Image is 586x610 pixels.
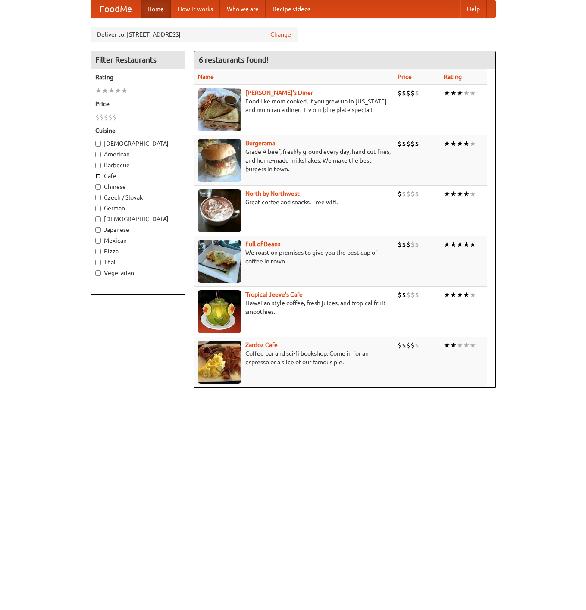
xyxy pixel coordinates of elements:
[406,139,411,148] li: $
[95,141,101,147] input: [DEMOGRAPHIC_DATA]
[398,73,412,80] a: Price
[398,189,402,199] li: $
[245,190,300,197] a: North by Northwest
[245,140,275,147] a: Burgerama
[457,88,463,98] li: ★
[470,240,476,249] li: ★
[95,247,181,256] label: Pizza
[411,290,415,300] li: $
[398,290,402,300] li: $
[95,193,181,202] label: Czech / Slovak
[245,89,313,96] a: [PERSON_NAME]'s Diner
[95,86,102,95] li: ★
[95,269,181,277] label: Vegetarian
[104,113,108,122] li: $
[402,290,406,300] li: $
[95,206,101,211] input: German
[220,0,266,18] a: Who we are
[100,113,104,122] li: $
[95,113,100,122] li: $
[245,291,303,298] b: Tropical Jeeve's Cafe
[115,86,121,95] li: ★
[95,150,181,159] label: American
[198,248,391,266] p: We roast on premises to give you the best cup of coffee in town.
[245,241,280,247] b: Full of Beans
[444,189,450,199] li: ★
[460,0,487,18] a: Help
[95,216,101,222] input: [DEMOGRAPHIC_DATA]
[95,249,101,254] input: Pizza
[444,341,450,350] li: ★
[457,139,463,148] li: ★
[266,0,317,18] a: Recipe videos
[398,341,402,350] li: $
[444,139,450,148] li: ★
[444,73,462,80] a: Rating
[198,88,241,131] img: sallys.jpg
[415,290,419,300] li: $
[95,152,101,157] input: American
[91,0,141,18] a: FoodMe
[95,238,101,244] input: Mexican
[198,73,214,80] a: Name
[463,139,470,148] li: ★
[415,189,419,199] li: $
[398,88,402,98] li: $
[411,341,415,350] li: $
[95,258,181,266] label: Thai
[121,86,128,95] li: ★
[415,341,419,350] li: $
[245,341,278,348] a: Zardoz Cafe
[198,341,241,384] img: zardoz.jpg
[450,139,457,148] li: ★
[415,240,419,249] li: $
[95,236,181,245] label: Mexican
[113,113,117,122] li: $
[198,349,391,366] p: Coffee bar and sci-fi bookshop. Come in for an espresso or a slice of our famous pie.
[406,341,411,350] li: $
[463,189,470,199] li: ★
[406,240,411,249] li: $
[198,97,391,114] p: Food like mom cooked, if you grew up in [US_STATE] and mom ran a diner. Try our blue plate special!
[95,139,181,148] label: [DEMOGRAPHIC_DATA]
[141,0,171,18] a: Home
[95,163,101,168] input: Barbecue
[198,189,241,232] img: north.jpg
[402,240,406,249] li: $
[450,290,457,300] li: ★
[411,240,415,249] li: $
[199,56,269,64] ng-pluralize: 6 restaurants found!
[463,290,470,300] li: ★
[95,126,181,135] h5: Cuisine
[450,341,457,350] li: ★
[95,195,101,200] input: Czech / Slovak
[95,270,101,276] input: Vegetarian
[411,189,415,199] li: $
[470,189,476,199] li: ★
[402,88,406,98] li: $
[91,51,185,69] h4: Filter Restaurants
[406,88,411,98] li: $
[198,299,391,316] p: Hawaiian style coffee, fresh juices, and tropical fruit smoothies.
[444,290,450,300] li: ★
[463,341,470,350] li: ★
[198,147,391,173] p: Grade A beef, freshly ground every day, hand-cut fries, and home-made milkshakes. We make the bes...
[470,139,476,148] li: ★
[450,189,457,199] li: ★
[457,240,463,249] li: ★
[470,88,476,98] li: ★
[95,73,181,81] h5: Rating
[108,86,115,95] li: ★
[402,189,406,199] li: $
[108,113,113,122] li: $
[463,88,470,98] li: ★
[102,86,108,95] li: ★
[444,240,450,249] li: ★
[95,173,101,179] input: Cafe
[95,215,181,223] label: [DEMOGRAPHIC_DATA]
[270,30,291,39] a: Change
[198,290,241,333] img: jeeves.jpg
[415,139,419,148] li: $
